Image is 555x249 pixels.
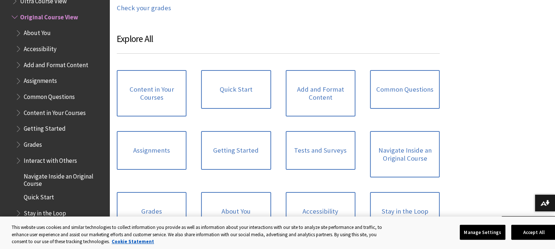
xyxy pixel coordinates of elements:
[24,75,57,85] span: Assignments
[370,131,440,177] a: Navigate Inside an Original Course
[370,70,440,109] a: Common Questions
[24,191,54,201] span: Quick Start
[117,131,186,170] a: Assignments
[460,225,505,240] button: Manage Settings
[117,32,440,54] h3: Explore All
[24,91,75,100] span: Common Questions
[12,224,389,245] div: This website uses cookies and similar technologies to collect information you provide as well as ...
[24,154,77,164] span: Interact with Others
[201,70,271,109] a: Quick Start
[20,11,78,21] span: Original Course View
[117,192,186,231] a: Grades
[117,4,171,12] a: Check your grades
[24,107,86,116] span: Content in Your Courses
[201,192,271,231] a: About You
[370,192,440,231] a: Stay in the Loop
[286,131,355,170] a: Tests and Surveys
[24,43,57,53] span: Accessibility
[24,59,88,69] span: Add and Format Content
[502,216,555,230] a: Back to top
[24,123,66,133] span: Getting Started
[24,207,66,217] span: Stay in the Loop
[24,170,104,187] span: Navigate Inside an Original Course
[24,138,42,148] span: Grades
[286,70,355,116] a: Add and Format Content
[286,192,355,231] a: Accessibility
[117,70,186,116] a: Content in Your Courses
[201,131,271,170] a: Getting Started
[112,238,154,245] a: More information about your privacy, opens in a new tab
[24,27,51,37] span: About You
